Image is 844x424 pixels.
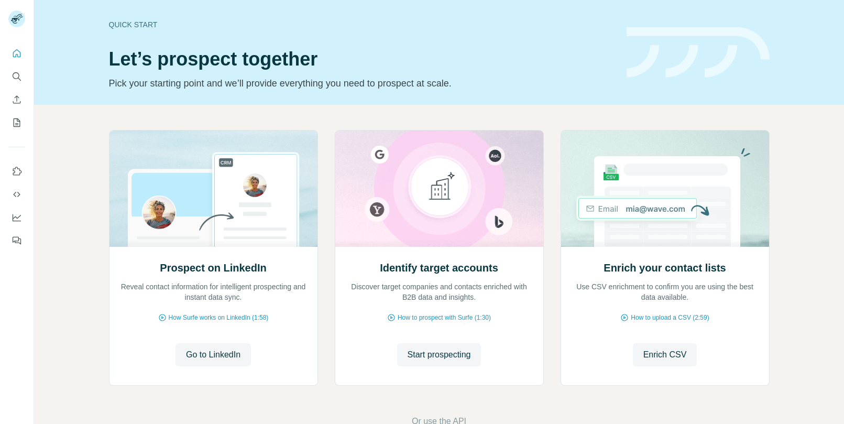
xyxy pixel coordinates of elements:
[572,281,759,302] p: Use CSV enrichment to confirm you are using the best data available.
[8,185,25,204] button: Use Surfe API
[346,281,533,302] p: Discover target companies and contacts enriched with B2B data and insights.
[109,131,318,247] img: Prospect on LinkedIn
[398,313,491,322] span: How to prospect with Surfe (1:30)
[109,76,614,91] p: Pick your starting point and we’ll provide everything you need to prospect at scale.
[561,131,770,247] img: Enrich your contact lists
[631,313,709,322] span: How to upload a CSV (2:59)
[8,113,25,132] button: My lists
[397,343,481,366] button: Start prospecting
[8,90,25,109] button: Enrich CSV
[604,260,726,275] h2: Enrich your contact lists
[627,27,770,78] img: banner
[335,131,544,247] img: Identify target accounts
[643,349,687,361] span: Enrich CSV
[109,19,614,30] div: Quick start
[8,231,25,250] button: Feedback
[186,349,240,361] span: Go to LinkedIn
[8,208,25,227] button: Dashboard
[8,67,25,86] button: Search
[176,343,251,366] button: Go to LinkedIn
[8,162,25,181] button: Use Surfe on LinkedIn
[160,260,266,275] h2: Prospect on LinkedIn
[169,313,269,322] span: How Surfe works on LinkedIn (1:58)
[380,260,498,275] h2: Identify target accounts
[109,49,614,70] h1: Let’s prospect together
[8,44,25,63] button: Quick start
[633,343,697,366] button: Enrich CSV
[408,349,471,361] span: Start prospecting
[120,281,307,302] p: Reveal contact information for intelligent prospecting and instant data sync.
